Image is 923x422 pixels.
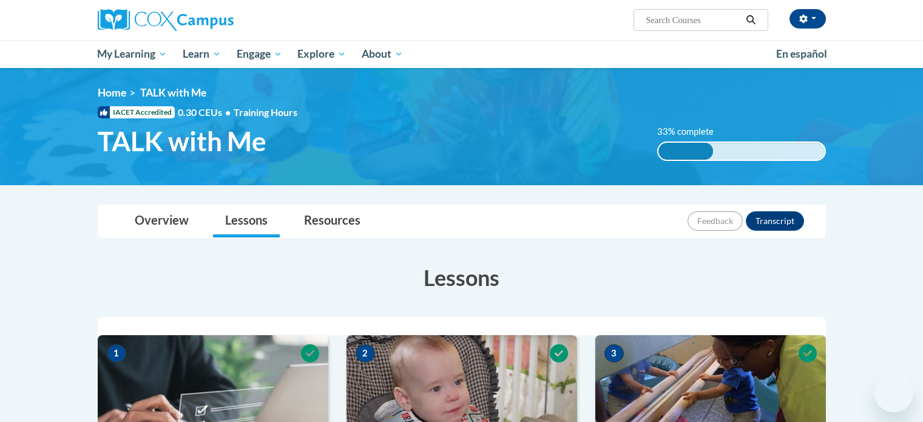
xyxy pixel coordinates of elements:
a: Home [98,86,126,99]
a: About [354,40,411,68]
span: • [225,106,231,118]
a: Cox Campus [98,9,328,31]
div: 33% complete [658,143,713,160]
span: IACET Accredited [98,106,175,118]
label: 33% complete [657,125,727,138]
span: Explore [297,47,346,61]
button: Account Settings [789,9,826,29]
img: Cox Campus [98,9,234,31]
a: Engage [229,40,290,68]
span: 0.30 CEUs [178,106,234,119]
span: 3 [604,344,624,362]
span: TALK with Me [140,86,206,99]
span: Engage [237,47,282,61]
a: Overview [123,205,201,237]
a: Learn [175,40,229,68]
a: Explore [289,40,354,68]
span: About [362,47,403,61]
span: En español [776,47,827,60]
button: Feedback [688,211,743,231]
span: 2 [356,344,375,362]
span: TALK with Me [98,125,266,157]
iframe: Button to launch messaging window, conversation in progress [874,373,913,412]
span: Training Hours [234,106,297,118]
h3: Lessons [98,262,826,293]
a: En español [768,41,835,67]
span: Learn [183,47,221,61]
input: Search Courses [644,13,742,27]
button: Search [742,13,760,27]
button: Transcript [746,211,804,231]
a: Lessons [213,205,280,237]
a: My Learning [90,40,175,68]
span: 1 [107,344,126,362]
a: Resources [292,205,373,237]
div: Main menu [79,40,844,68]
span: My Learning [97,47,167,61]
